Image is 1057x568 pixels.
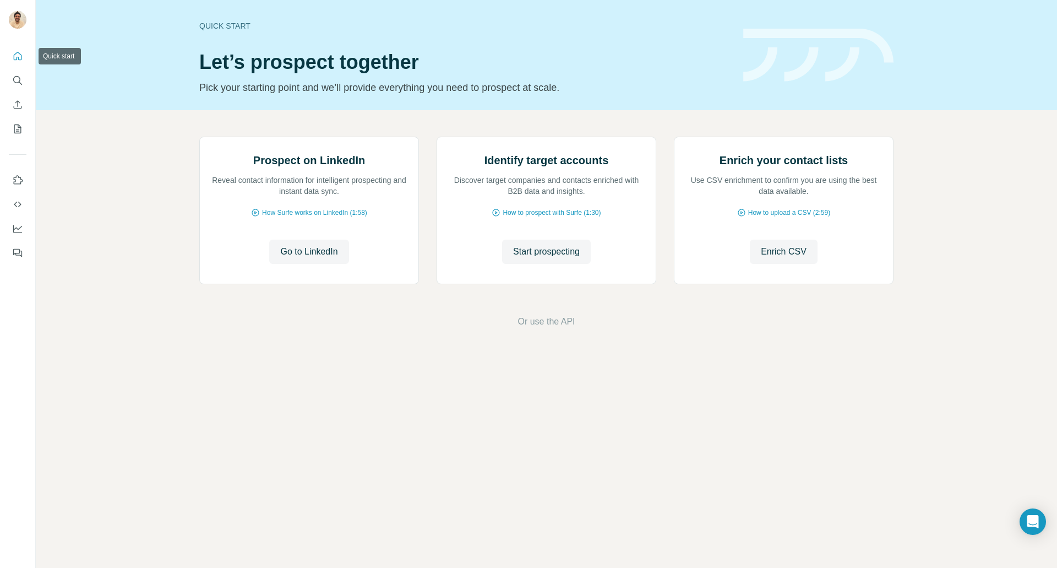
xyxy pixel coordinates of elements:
[280,245,337,258] span: Go to LinkedIn
[199,80,730,95] p: Pick your starting point and we’ll provide everything you need to prospect at scale.
[269,240,348,264] button: Go to LinkedIn
[1020,509,1046,535] div: Open Intercom Messenger
[262,208,367,218] span: How Surfe works on LinkedIn (1:58)
[484,153,609,168] h2: Identify target accounts
[9,219,26,239] button: Dashboard
[253,153,365,168] h2: Prospect on LinkedIn
[199,20,730,31] div: Quick start
[9,194,26,214] button: Use Surfe API
[448,175,645,197] p: Discover target companies and contacts enriched with B2B data and insights.
[199,51,730,73] h1: Let’s prospect together
[9,119,26,139] button: My lists
[513,245,580,258] span: Start prospecting
[211,175,407,197] p: Reveal contact information for intelligent prospecting and instant data sync.
[9,95,26,115] button: Enrich CSV
[743,29,893,82] img: banner
[9,11,26,29] img: Avatar
[9,243,26,263] button: Feedback
[517,315,575,328] button: Or use the API
[750,240,818,264] button: Enrich CSV
[9,71,26,90] button: Search
[9,46,26,66] button: Quick start
[685,175,882,197] p: Use CSV enrichment to confirm you are using the best data available.
[748,208,830,218] span: How to upload a CSV (2:59)
[503,208,601,218] span: How to prospect with Surfe (1:30)
[761,245,807,258] span: Enrich CSV
[502,240,591,264] button: Start prospecting
[720,153,848,168] h2: Enrich your contact lists
[9,170,26,190] button: Use Surfe on LinkedIn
